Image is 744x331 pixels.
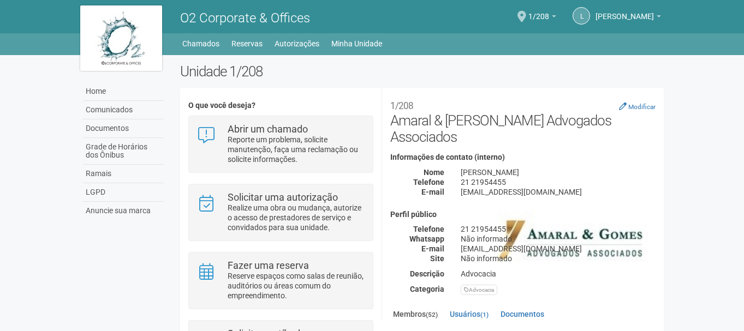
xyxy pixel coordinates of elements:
div: Advocacia [461,285,497,295]
strong: E-mail [421,188,444,196]
a: Fazer uma reserva Reserve espaços como salas de reunião, auditórios ou áreas comum do empreendime... [197,261,365,300]
a: Membros(52) [390,306,441,324]
a: Reservas [231,36,263,51]
a: Autorizações [275,36,319,51]
a: Modificar [619,102,656,111]
a: Ramais [83,165,164,183]
a: Documentos [498,306,547,322]
span: O2 Corporate & Offices [180,10,310,26]
a: [PERSON_NAME] [596,14,661,22]
a: LGPD [83,183,164,202]
div: [PERSON_NAME] [453,167,664,177]
strong: Descrição [410,269,444,278]
a: Abrir um chamado Reporte um problema, solicite manutenção, faça uma reclamação ou solicite inform... [197,124,365,164]
span: 1/208 [528,2,549,21]
a: Comunicados [83,101,164,119]
strong: Categoria [410,285,444,293]
a: Usuários(1) [447,306,491,322]
div: 21 21954455 [453,224,664,234]
h2: Amaral & [PERSON_NAME] Advogados Associados [390,96,656,145]
strong: E-mail [421,244,444,253]
div: [EMAIL_ADDRESS][DOMAIN_NAME] [453,187,664,197]
h2: Unidade 1/208 [180,63,664,80]
a: Grade de Horários dos Ônibus [83,138,164,165]
a: Solicitar uma autorização Realize uma obra ou mudança, autorize o acesso de prestadores de serviç... [197,192,365,232]
img: business.png [497,210,647,265]
p: Realize uma obra ou mudança, autorize o acesso de prestadores de serviço e convidados para sua un... [228,203,365,232]
div: Não informado [453,234,664,244]
small: 1/208 [390,100,413,111]
div: Não informado [453,254,664,263]
p: Reporte um problema, solicite manutenção, faça uma reclamação ou solicite informações. [228,135,365,164]
a: Anuncie sua marca [83,202,164,220]
div: Advocacia [453,269,664,279]
h4: O que você deseja? [188,101,373,110]
strong: Nome [424,168,444,177]
strong: Telefone [413,178,444,186]
strong: Site [430,254,444,263]
h4: Perfil público [390,210,656,219]
small: Modificar [628,103,656,111]
strong: Telefone [413,225,444,233]
strong: Solicitar uma autorização [228,191,338,203]
div: 21 21954455 [453,177,664,187]
div: [EMAIL_ADDRESS][DOMAIN_NAME] [453,244,664,254]
a: Chamados [182,36,219,51]
h4: Informações de contato (interno) [390,153,656,161]
img: logo.jpg [80,5,162,71]
a: Documentos [83,119,164,138]
a: Minha Unidade [331,36,382,51]
a: L [573,7,590,25]
strong: Abrir um chamado [228,123,308,135]
small: (1) [480,311,489,318]
strong: Fazer uma reserva [228,260,309,271]
a: 1/208 [528,14,556,22]
p: Reserve espaços como salas de reunião, auditórios ou áreas comum do empreendimento. [228,271,365,300]
span: Luciana [596,2,654,21]
a: Home [83,82,164,101]
small: (52) [426,311,438,318]
strong: Whatsapp [409,234,444,243]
